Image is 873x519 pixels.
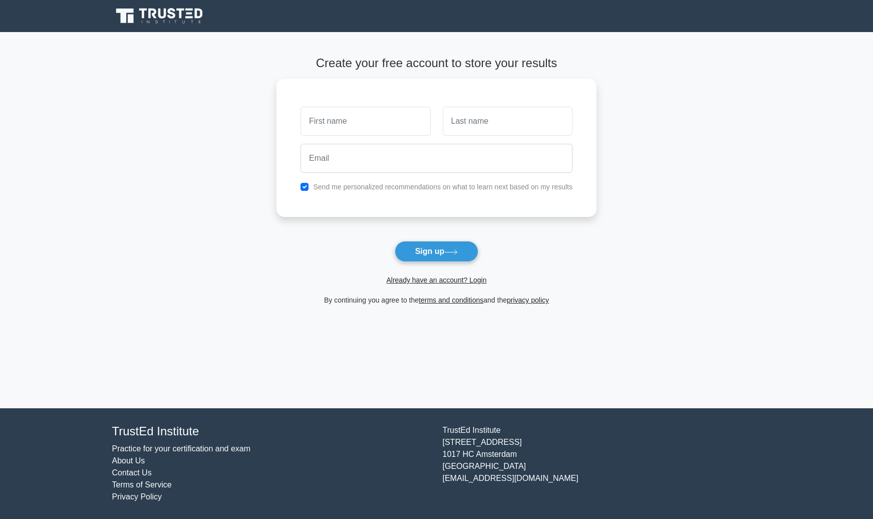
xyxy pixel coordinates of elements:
a: Already have an account? Login [386,276,486,284]
label: Send me personalized recommendations on what to learn next based on my results [313,183,572,191]
button: Sign up [395,241,479,262]
input: Last name [443,107,572,136]
a: Privacy Policy [112,492,162,501]
div: By continuing you agree to the and the [270,294,603,306]
h4: TrustEd Institute [112,424,431,439]
a: privacy policy [507,296,549,304]
a: Practice for your certification and exam [112,444,251,453]
div: TrustEd Institute [STREET_ADDRESS] 1017 HC Amsterdam [GEOGRAPHIC_DATA] [EMAIL_ADDRESS][DOMAIN_NAME] [437,424,767,503]
input: First name [301,107,430,136]
a: terms and conditions [419,296,483,304]
a: Terms of Service [112,480,172,489]
a: Contact Us [112,468,152,477]
h4: Create your free account to store your results [276,56,597,71]
input: Email [301,144,572,173]
a: About Us [112,456,145,465]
